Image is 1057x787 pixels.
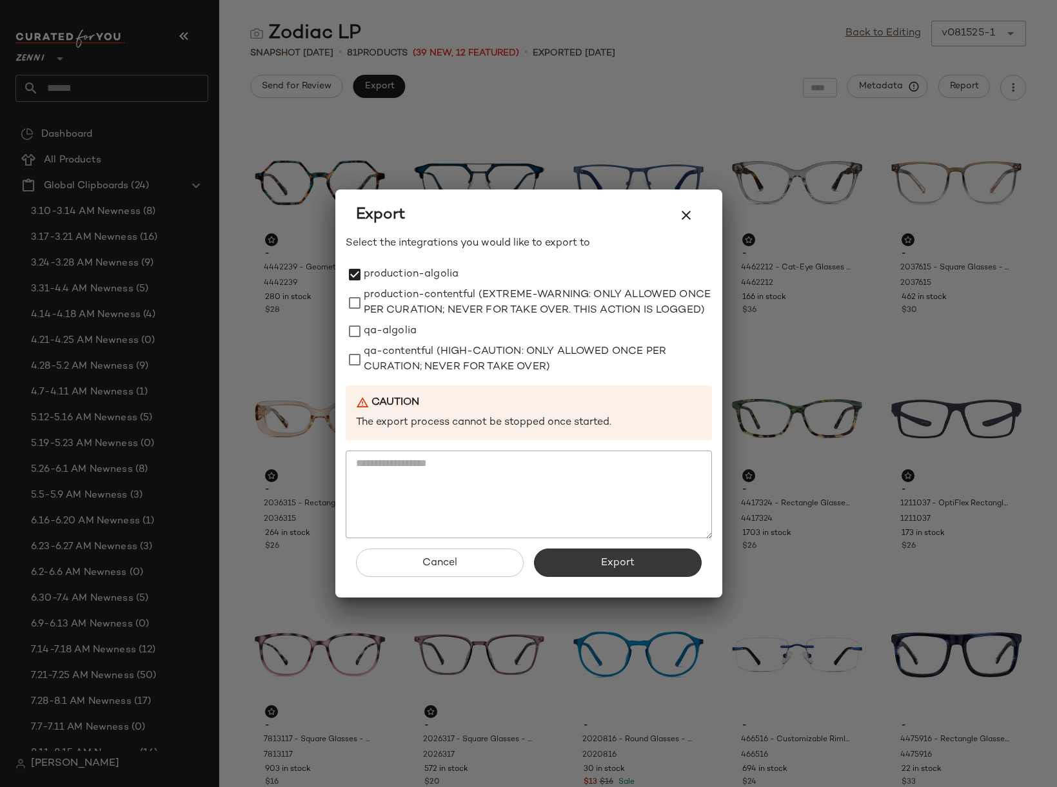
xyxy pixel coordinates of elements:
p: The export process cannot be stopped once started. [356,416,702,431]
span: Cancel [422,557,457,569]
label: qa-contentful (HIGH-CAUTION: ONLY ALLOWED ONCE PER CURATION; NEVER FOR TAKE OVER) [364,344,712,375]
label: qa-algolia [364,318,417,344]
label: production-contentful (EXTREME-WARNING: ONLY ALLOWED ONCE PER CURATION; NEVER FOR TAKE OVER. THIS... [364,287,712,318]
span: Export [356,205,405,226]
p: Select the integrations you would like to export to [346,236,712,251]
button: Cancel [356,549,524,577]
span: Export [600,557,635,569]
label: production-algolia [364,262,459,287]
b: Caution [371,396,419,411]
button: Export [534,549,702,577]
